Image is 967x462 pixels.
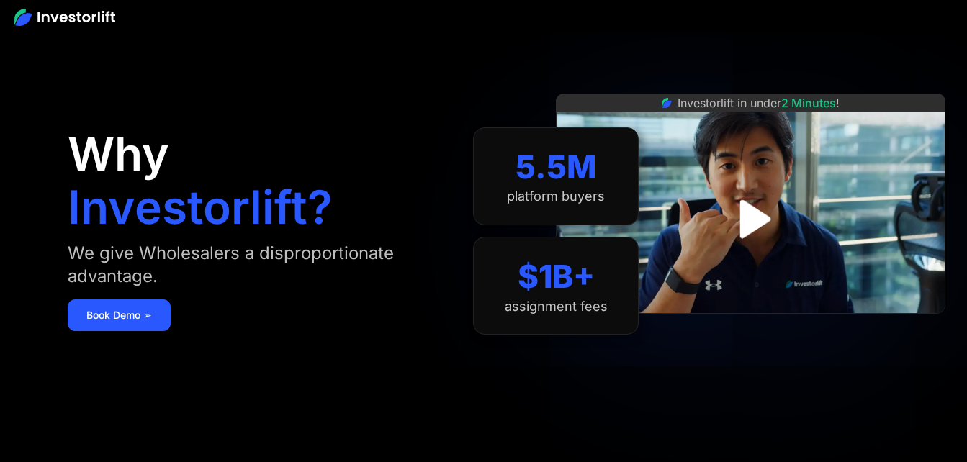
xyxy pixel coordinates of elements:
div: platform buyers [507,189,605,204]
div: assignment fees [505,299,608,314]
a: Book Demo ➢ [68,299,171,331]
div: $1B+ [518,258,595,296]
span: 2 Minutes [781,96,836,110]
div: 5.5M [516,148,597,186]
iframe: Customer reviews powered by Trustpilot [643,321,859,338]
h1: Why [68,131,169,177]
h1: Investorlift? [68,184,333,230]
div: Investorlift in under ! [678,94,840,112]
div: We give Wholesalers a disproportionate advantage. [68,242,444,288]
a: open lightbox [719,187,783,251]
